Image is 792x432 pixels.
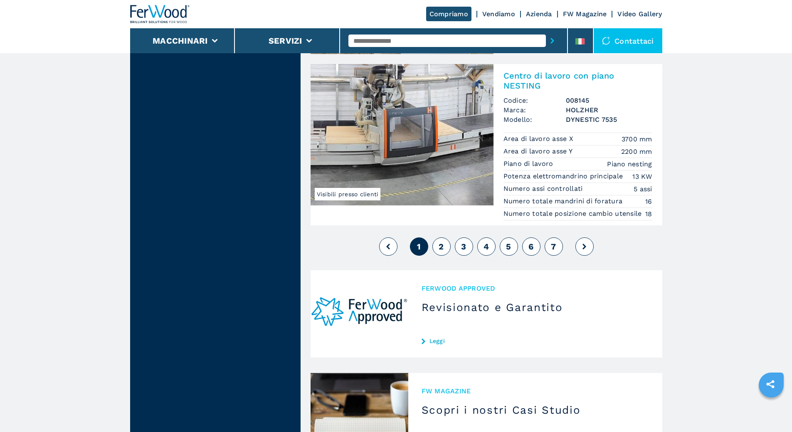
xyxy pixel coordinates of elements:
button: 4 [477,237,496,256]
em: 13 KW [632,172,652,181]
em: Piano nesting [607,159,652,169]
iframe: Chat [757,395,786,426]
span: 3 [461,242,466,252]
em: 3700 mm [622,134,652,144]
button: Macchinari [153,36,208,46]
a: Centro di lavoro con piano NESTING HOLZHER DYNESTIC 7535Visibili presso clientiCentro di lavoro c... [311,64,662,225]
h3: HOLZHER [566,105,652,115]
em: 2200 mm [621,147,652,156]
div: Contattaci [594,28,662,53]
p: Potenza elettromandrino principale [503,172,625,181]
p: Numero totale posizione cambio utensile [503,209,644,218]
button: Servizi [269,36,302,46]
a: Azienda [526,10,552,18]
span: 6 [528,242,533,252]
p: Area di lavoro asse Y [503,147,575,156]
p: Piano di lavoro [503,159,555,168]
button: 7 [545,237,563,256]
span: Modello: [503,115,566,124]
button: 2 [432,237,451,256]
em: 18 [645,209,652,219]
em: 16 [645,197,652,206]
p: Area di lavoro asse X [503,134,576,143]
button: 5 [500,237,518,256]
a: Leggi [422,338,649,344]
p: Numero assi controllati [503,184,585,193]
img: Ferwood [130,5,190,23]
button: 3 [455,237,473,256]
span: 2 [439,242,444,252]
span: 4 [484,242,489,252]
span: Codice: [503,96,566,105]
img: Revisionato e Garantito [311,270,408,358]
img: Contattaci [602,37,610,45]
a: Compriamo [426,7,471,21]
h3: Revisionato e Garantito [422,301,649,314]
span: Ferwood Approved [422,284,649,293]
button: 1 [410,237,428,256]
span: FW MAGAZINE [422,386,649,396]
h3: DYNESTIC 7535 [566,115,652,124]
h3: 008145 [566,96,652,105]
a: FW Magazine [563,10,607,18]
a: sharethis [760,374,781,395]
h2: Centro di lavoro con piano NESTING [503,71,652,91]
em: 5 assi [634,184,652,194]
button: 6 [522,237,540,256]
a: Video Gallery [617,10,662,18]
h3: Scopri i nostri Casi Studio [422,403,649,417]
span: 1 [417,242,421,252]
p: Numero totale mandrini di foratura [503,197,625,206]
a: Vendiamo [482,10,515,18]
span: Visibili presso clienti [315,188,381,200]
span: 7 [551,242,556,252]
span: Marca: [503,105,566,115]
button: submit-button [546,31,559,50]
img: Centro di lavoro con piano NESTING HOLZHER DYNESTIC 7535 [311,64,493,205]
span: 5 [506,242,511,252]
